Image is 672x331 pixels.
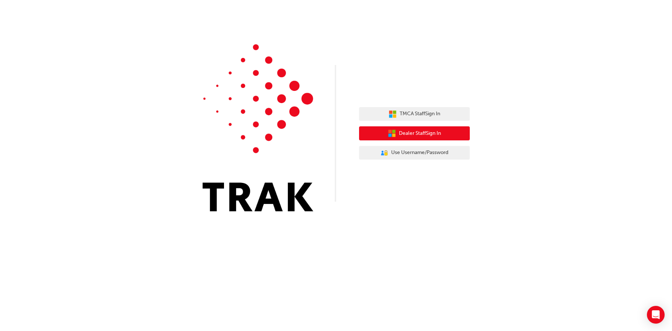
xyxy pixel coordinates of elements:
[399,129,441,138] span: Dealer Staff Sign In
[203,44,313,211] img: Trak
[391,149,448,157] span: Use Username/Password
[647,306,665,324] div: Open Intercom Messenger
[359,107,470,121] button: TMCA StaffSign In
[400,110,440,118] span: TMCA Staff Sign In
[359,126,470,140] button: Dealer StaffSign In
[359,146,470,160] button: Use Username/Password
